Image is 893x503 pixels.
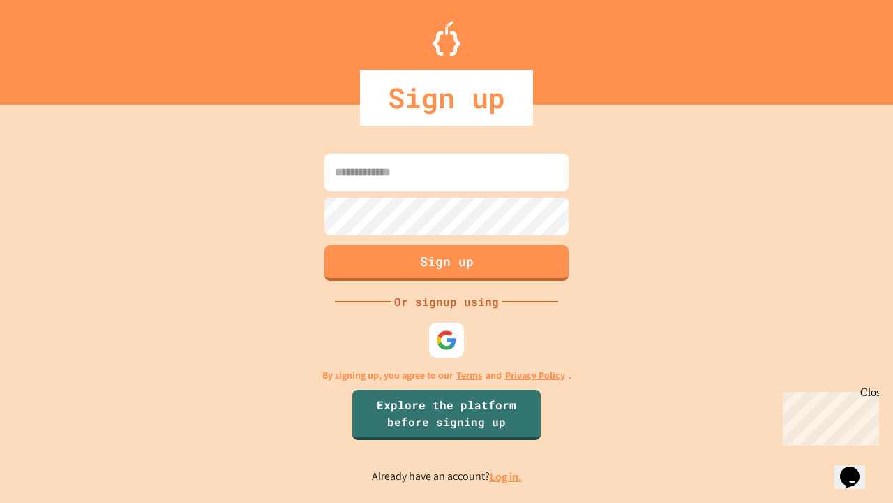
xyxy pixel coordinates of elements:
[456,368,482,383] a: Terms
[372,468,522,486] p: Already have an account?
[352,390,541,440] a: Explore the platform before signing up
[436,330,457,351] img: google-icon.svg
[391,293,502,310] div: Or signup using
[834,447,879,489] iframe: chat widget
[6,6,96,89] div: Chat with us now!Close
[433,21,460,56] img: Logo.svg
[322,368,571,383] p: By signing up, you agree to our and .
[360,70,533,126] div: Sign up
[777,386,879,446] iframe: chat widget
[324,245,569,281] button: Sign up
[505,368,565,383] a: Privacy Policy
[490,469,522,484] a: Log in.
